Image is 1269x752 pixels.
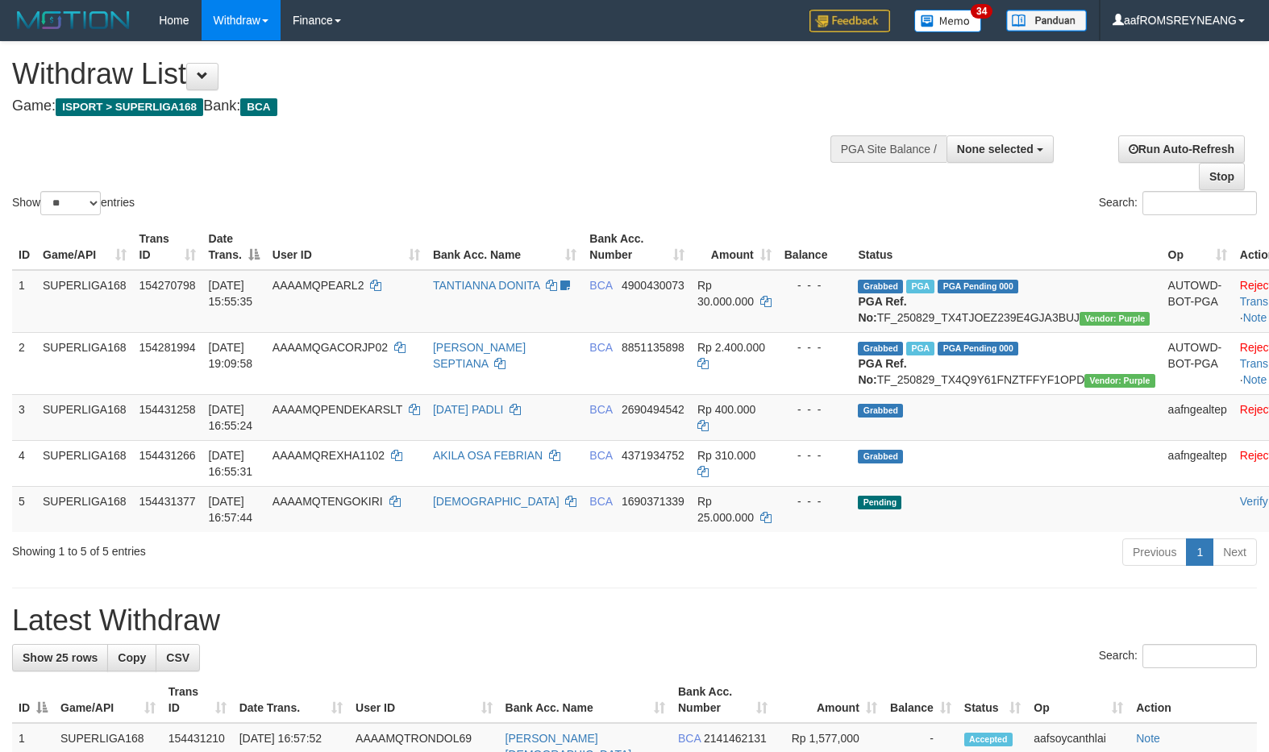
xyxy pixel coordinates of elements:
[36,486,133,532] td: SUPERLIGA168
[273,341,388,354] span: AAAAMQGACORJP02
[433,449,543,462] a: AKILA OSA FEBRIAN
[166,651,189,664] span: CSV
[583,224,691,270] th: Bank Acc. Number: activate to sort column ascending
[830,135,947,163] div: PGA Site Balance /
[1142,644,1257,668] input: Search:
[851,332,1161,394] td: TF_250829_TX4Q9Y61FNZTFFYF1OPD
[133,224,202,270] th: Trans ID: activate to sort column ascending
[499,677,672,723] th: Bank Acc. Name: activate to sort column ascending
[672,677,774,723] th: Bank Acc. Number: activate to sort column ascending
[964,733,1013,746] span: Accepted
[433,341,526,370] a: [PERSON_NAME] SEPTIANA
[12,605,1257,637] h1: Latest Withdraw
[12,191,135,215] label: Show entries
[209,279,253,308] span: [DATE] 15:55:35
[858,357,906,386] b: PGA Ref. No:
[589,403,612,416] span: BCA
[697,449,755,462] span: Rp 310.000
[1130,677,1257,723] th: Action
[858,295,906,324] b: PGA Ref. No:
[884,677,958,723] th: Balance: activate to sort column ascending
[12,644,108,671] a: Show 25 rows
[589,495,612,508] span: BCA
[1162,332,1234,394] td: AUTOWD-BOT-PGA
[589,279,612,292] span: BCA
[56,98,203,116] span: ISPORT > SUPERLIGA168
[851,224,1161,270] th: Status
[202,224,266,270] th: Date Trans.: activate to sort column descending
[914,10,982,32] img: Button%20Memo.svg
[697,279,754,308] span: Rp 30.000.000
[209,341,253,370] span: [DATE] 19:09:58
[1006,10,1087,31] img: panduan.png
[697,495,754,524] span: Rp 25.000.000
[1162,224,1234,270] th: Op: activate to sort column ascending
[273,403,402,416] span: AAAAMQPENDEKARSLT
[858,496,901,509] span: Pending
[23,651,98,664] span: Show 25 rows
[1080,312,1150,326] span: Vendor URL: https://trx4.1velocity.biz
[622,341,684,354] span: Copy 8851135898 to clipboard
[162,677,233,723] th: Trans ID: activate to sort column ascending
[433,279,540,292] a: TANTIANNA DONITA
[589,341,612,354] span: BCA
[774,677,884,723] th: Amount: activate to sort column ascending
[1122,538,1187,566] a: Previous
[858,342,903,355] span: Grabbed
[947,135,1054,163] button: None selected
[139,449,196,462] span: 154431266
[938,280,1018,293] span: PGA Pending
[622,495,684,508] span: Copy 1690371339 to clipboard
[678,732,701,745] span: BCA
[1099,191,1257,215] label: Search:
[139,341,196,354] span: 154281994
[622,449,684,462] span: Copy 4371934752 to clipboard
[784,339,846,355] div: - - -
[349,677,498,723] th: User ID: activate to sort column ascending
[36,270,133,333] td: SUPERLIGA168
[12,332,36,394] td: 2
[1213,538,1257,566] a: Next
[858,450,903,463] span: Grabbed
[156,644,200,671] a: CSV
[851,270,1161,333] td: TF_250829_TX4TJOEZ239E4GJA3BUJ
[1099,644,1257,668] label: Search:
[697,403,755,416] span: Rp 400.000
[36,394,133,440] td: SUPERLIGA168
[704,732,767,745] span: Copy 2141462131 to clipboard
[139,279,196,292] span: 154270798
[784,401,846,418] div: - - -
[1118,135,1245,163] a: Run Auto-Refresh
[40,191,101,215] select: Showentries
[12,58,830,90] h1: Withdraw List
[1027,677,1130,723] th: Op: activate to sort column ascending
[784,447,846,463] div: - - -
[858,280,903,293] span: Grabbed
[139,495,196,508] span: 154431377
[12,8,135,32] img: MOTION_logo.png
[273,449,385,462] span: AAAAMQREXHA1102
[36,332,133,394] td: SUPERLIGA168
[1136,732,1160,745] a: Note
[118,651,146,664] span: Copy
[622,279,684,292] span: Copy 4900430073 to clipboard
[906,342,934,355] span: Marked by aafnonsreyleab
[906,280,934,293] span: Marked by aafmaleo
[971,4,992,19] span: 34
[1162,440,1234,486] td: aafngealtep
[36,224,133,270] th: Game/API: activate to sort column ascending
[12,440,36,486] td: 4
[697,341,765,354] span: Rp 2.400.000
[784,277,846,293] div: - - -
[233,677,349,723] th: Date Trans.: activate to sort column ascending
[1186,538,1213,566] a: 1
[957,143,1034,156] span: None selected
[1162,394,1234,440] td: aafngealtep
[12,270,36,333] td: 1
[12,677,54,723] th: ID: activate to sort column descending
[622,403,684,416] span: Copy 2690494542 to clipboard
[426,224,583,270] th: Bank Acc. Name: activate to sort column ascending
[589,449,612,462] span: BCA
[240,98,277,116] span: BCA
[209,495,253,524] span: [DATE] 16:57:44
